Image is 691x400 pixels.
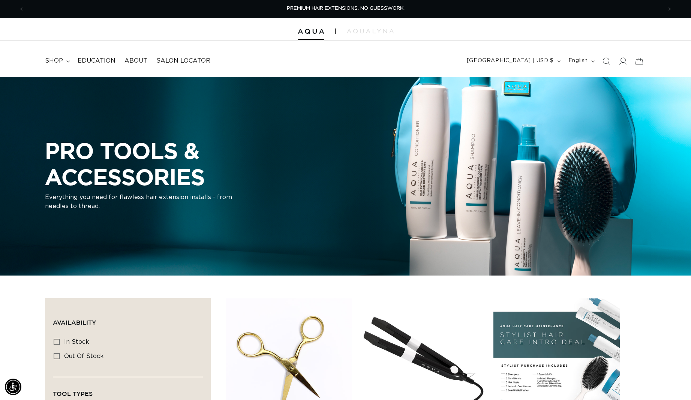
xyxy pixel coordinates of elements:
button: Previous announcement [13,2,30,16]
img: Aqua Hair Extensions [298,29,324,34]
span: Out of stock [64,353,104,359]
img: aqualyna.com [347,29,394,33]
span: Tool Types [53,390,93,397]
span: Education [78,57,115,65]
span: shop [45,57,63,65]
a: Education [73,52,120,69]
p: Everything you need for flawless hair extension installs - from needles to thread. [45,193,232,211]
summary: Availability (0 selected) [53,306,203,333]
a: About [120,52,152,69]
span: English [568,57,588,65]
span: Availability [53,319,96,326]
span: [GEOGRAPHIC_DATA] | USD $ [467,57,554,65]
span: In stock [64,339,89,345]
span: Salon Locator [156,57,210,65]
iframe: Chat Widget [654,364,691,400]
a: Salon Locator [152,52,215,69]
span: PREMIUM HAIR EXTENSIONS. NO GUESSWORK. [287,6,405,11]
h2: PRO TOOLS & ACCESSORIES [45,138,330,190]
summary: shop [40,52,73,69]
div: Accessibility Menu [5,379,21,395]
button: Next announcement [661,2,678,16]
span: About [124,57,147,65]
button: English [564,54,598,68]
summary: Search [598,53,615,69]
button: [GEOGRAPHIC_DATA] | USD $ [462,54,564,68]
